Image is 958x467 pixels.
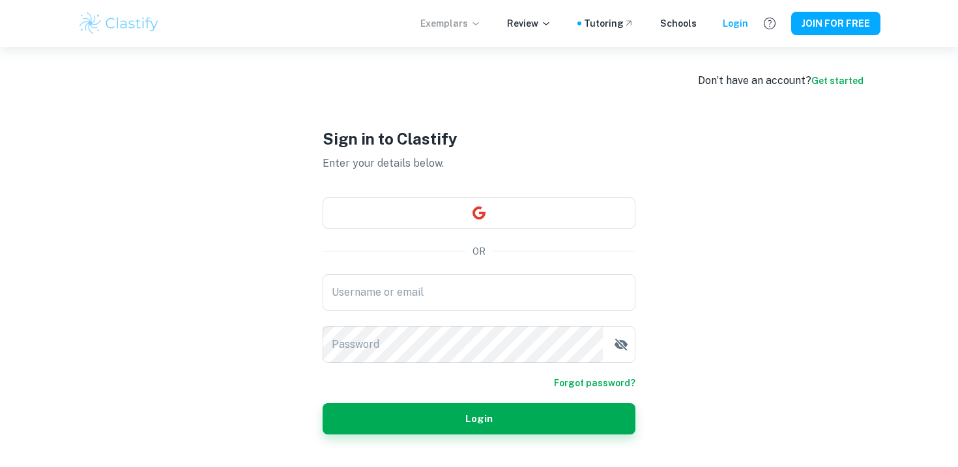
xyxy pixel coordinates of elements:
[420,16,481,31] p: Exemplars
[698,73,864,89] div: Don’t have an account?
[507,16,551,31] p: Review
[759,12,781,35] button: Help and Feedback
[323,127,635,150] h1: Sign in to Clastify
[584,16,634,31] a: Tutoring
[723,16,748,31] a: Login
[554,376,635,390] a: Forgot password?
[472,244,486,259] p: OR
[78,10,160,36] img: Clastify logo
[811,76,864,86] a: Get started
[323,156,635,171] p: Enter your details below.
[791,12,880,35] button: JOIN FOR FREE
[323,403,635,434] button: Login
[660,16,697,31] a: Schools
